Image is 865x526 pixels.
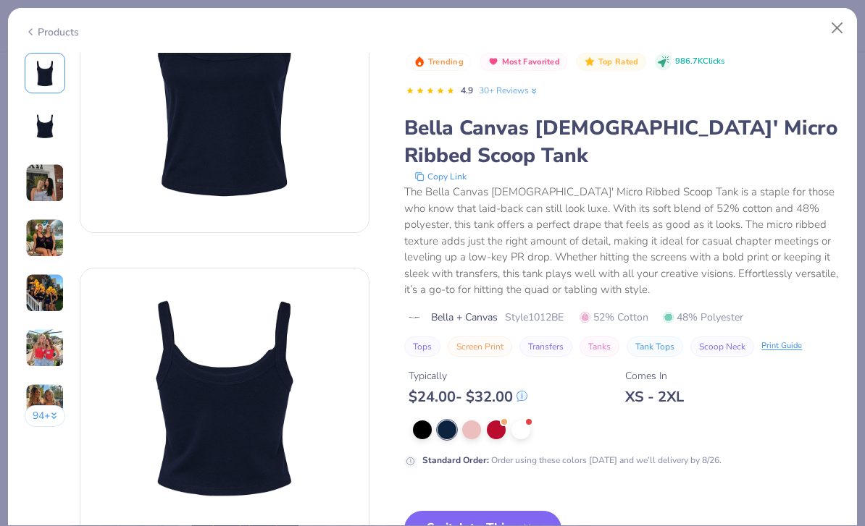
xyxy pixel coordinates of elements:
[28,111,62,145] img: Back
[25,219,64,258] img: User generated content
[461,85,473,96] span: 4.9
[404,114,840,169] div: Bella Canvas [DEMOGRAPHIC_DATA]' Micro Ribbed Scoop Tank
[410,169,471,184] button: copy to clipboard
[663,310,743,325] span: 48% Polyester
[824,14,851,42] button: Close
[25,405,66,427] button: 94+
[406,80,455,103] div: 4.9 Stars
[598,58,639,66] span: Top Rated
[28,56,62,90] img: Front
[25,383,64,423] img: User generated content
[625,368,684,383] div: Comes In
[576,53,645,72] button: Badge Button
[488,56,499,67] img: Most Favorited sort
[406,53,471,72] button: Badge Button
[502,58,560,66] span: Most Favorited
[25,164,64,203] img: User generated content
[580,310,648,325] span: 52% Cotton
[480,53,567,72] button: Badge Button
[761,340,802,352] div: Print Guide
[414,56,425,67] img: Trending sort
[505,310,564,325] span: Style 1012BE
[675,56,724,68] span: 986.7K Clicks
[409,368,527,383] div: Typically
[404,336,440,357] button: Tops
[428,58,464,66] span: Trending
[625,388,684,406] div: XS - 2XL
[404,312,424,323] img: brand logo
[25,273,64,313] img: User generated content
[422,454,489,466] strong: Standard Order :
[690,336,754,357] button: Scoop Neck
[519,336,572,357] button: Transfers
[627,336,683,357] button: Tank Tops
[580,336,619,357] button: Tanks
[25,25,79,40] div: Products
[479,84,539,97] a: 30+ Reviews
[404,184,840,298] div: The Bella Canvas [DEMOGRAPHIC_DATA]' Micro Ribbed Scoop Tank is a staple for those who know that ...
[422,454,722,467] div: Order using these colors [DATE] and we’ll delivery by 8/26.
[431,310,498,325] span: Bella + Canvas
[448,336,512,357] button: Screen Print
[25,328,64,368] img: User generated content
[409,388,527,406] div: $ 24.00 - $ 32.00
[584,56,596,67] img: Top Rated sort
